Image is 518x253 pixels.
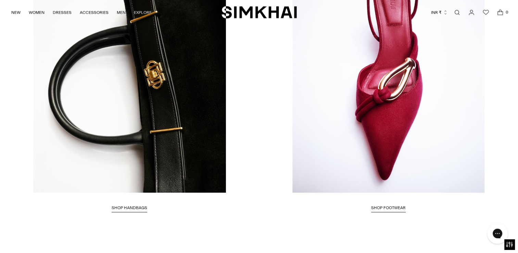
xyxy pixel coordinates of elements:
a: Wishlist [479,5,493,19]
a: Open search modal [450,5,464,19]
a: MEN [117,5,126,20]
a: WOMEN [29,5,45,20]
a: EXPLORE [134,5,152,20]
a: Go to the account page [465,5,478,19]
a: SHOP FOOTWEAR [371,205,406,212]
a: SIMKHAI [222,5,297,19]
span: 0 [504,9,510,15]
span: SHOP FOOTWEAR [371,205,406,210]
a: NEW [11,5,21,20]
iframe: Gorgias live chat messenger [484,221,511,246]
span: Shop HANDBAGS [112,205,147,210]
button: INR ₹ [431,5,448,20]
a: Shop HANDBAGS [112,205,147,212]
a: DRESSES [53,5,72,20]
a: Open cart modal [493,5,507,19]
a: ACCESSORIES [80,5,109,20]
